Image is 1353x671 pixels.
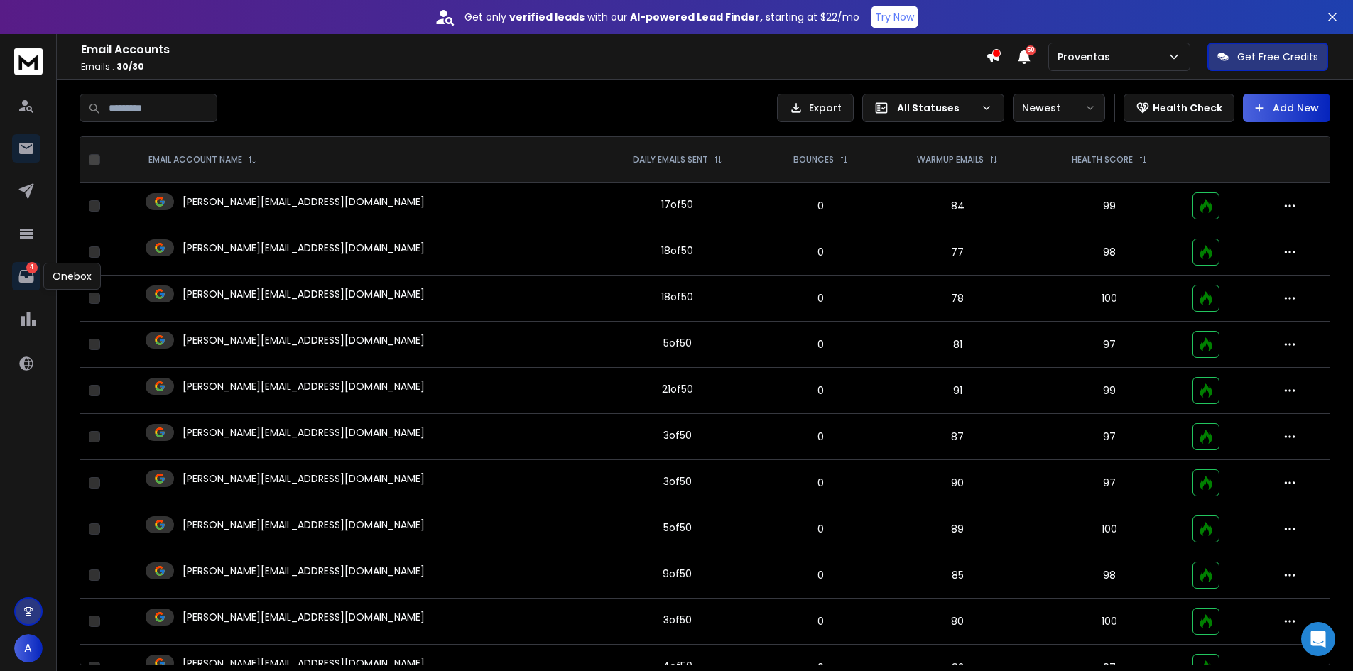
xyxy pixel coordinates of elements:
[183,610,425,624] p: [PERSON_NAME][EMAIL_ADDRESS][DOMAIN_NAME]
[879,322,1036,368] td: 81
[879,183,1036,229] td: 84
[14,634,43,662] button: A
[1036,229,1183,276] td: 98
[1036,183,1183,229] td: 99
[771,430,871,444] p: 0
[12,262,40,290] a: 4
[879,599,1036,645] td: 80
[183,656,425,670] p: [PERSON_NAME][EMAIL_ADDRESS][DOMAIN_NAME]
[183,379,425,393] p: [PERSON_NAME][EMAIL_ADDRESS][DOMAIN_NAME]
[183,287,425,301] p: [PERSON_NAME][EMAIL_ADDRESS][DOMAIN_NAME]
[1036,552,1183,599] td: 98
[1036,276,1183,322] td: 100
[26,262,38,273] p: 4
[777,94,854,122] button: Export
[630,10,763,24] strong: AI-powered Lead Finder,
[116,60,144,72] span: 30 / 30
[183,518,425,532] p: [PERSON_NAME][EMAIL_ADDRESS][DOMAIN_NAME]
[1026,45,1036,55] span: 50
[509,10,585,24] strong: verified leads
[1301,622,1335,656] div: Open Intercom Messenger
[771,245,871,259] p: 0
[663,336,692,350] div: 5 of 50
[662,382,693,396] div: 21 of 50
[663,567,692,581] div: 9 of 50
[663,520,692,535] div: 5 of 50
[1036,506,1183,552] td: 100
[663,428,692,442] div: 3 of 50
[663,474,692,489] div: 3 of 50
[148,154,256,165] div: EMAIL ACCOUNT NAME
[1072,154,1133,165] p: HEALTH SCORE
[183,195,425,209] p: [PERSON_NAME][EMAIL_ADDRESS][DOMAIN_NAME]
[771,568,871,582] p: 0
[43,263,101,290] div: Onebox
[661,197,693,212] div: 17 of 50
[897,101,975,115] p: All Statuses
[917,154,984,165] p: WARMUP EMAILS
[183,564,425,578] p: [PERSON_NAME][EMAIL_ADDRESS][DOMAIN_NAME]
[183,471,425,486] p: [PERSON_NAME][EMAIL_ADDRESS][DOMAIN_NAME]
[81,61,986,72] p: Emails :
[771,291,871,305] p: 0
[1036,368,1183,414] td: 99
[771,199,871,213] p: 0
[879,414,1036,460] td: 87
[793,154,834,165] p: BOUNCES
[633,154,708,165] p: DAILY EMAILS SENT
[771,337,871,351] p: 0
[81,41,986,58] h1: Email Accounts
[661,244,693,258] div: 18 of 50
[771,522,871,536] p: 0
[771,383,871,398] p: 0
[1036,414,1183,460] td: 97
[1036,599,1183,645] td: 100
[1237,50,1318,64] p: Get Free Credits
[879,229,1036,276] td: 77
[1036,322,1183,368] td: 97
[1058,50,1116,64] p: Proventas
[879,552,1036,599] td: 85
[1207,43,1328,71] button: Get Free Credits
[661,290,693,304] div: 18 of 50
[183,241,425,255] p: [PERSON_NAME][EMAIL_ADDRESS][DOMAIN_NAME]
[875,10,914,24] p: Try Now
[183,333,425,347] p: [PERSON_NAME][EMAIL_ADDRESS][DOMAIN_NAME]
[1243,94,1330,122] button: Add New
[879,506,1036,552] td: 89
[464,10,859,24] p: Get only with our starting at $22/mo
[879,368,1036,414] td: 91
[1013,94,1105,122] button: Newest
[771,614,871,628] p: 0
[1124,94,1234,122] button: Health Check
[183,425,425,440] p: [PERSON_NAME][EMAIL_ADDRESS][DOMAIN_NAME]
[1036,460,1183,506] td: 97
[879,460,1036,506] td: 90
[14,48,43,75] img: logo
[879,276,1036,322] td: 78
[1153,101,1222,115] p: Health Check
[871,6,918,28] button: Try Now
[663,613,692,627] div: 3 of 50
[771,476,871,490] p: 0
